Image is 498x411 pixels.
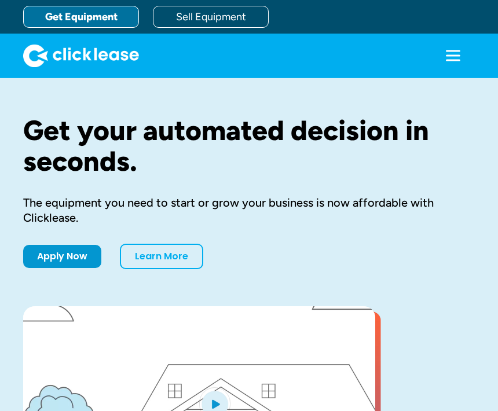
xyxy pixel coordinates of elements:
div: The equipment you need to start or grow your business is now affordable with Clicklease. [23,195,475,225]
h1: Get your automated decision in seconds. [23,115,475,177]
a: Apply Now [23,245,101,268]
img: Clicklease logo [23,44,139,67]
a: Sell Equipment [153,6,269,28]
div: menu [431,34,475,78]
a: Get Equipment [23,6,139,28]
a: Learn More [120,244,203,269]
a: home [23,44,139,67]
